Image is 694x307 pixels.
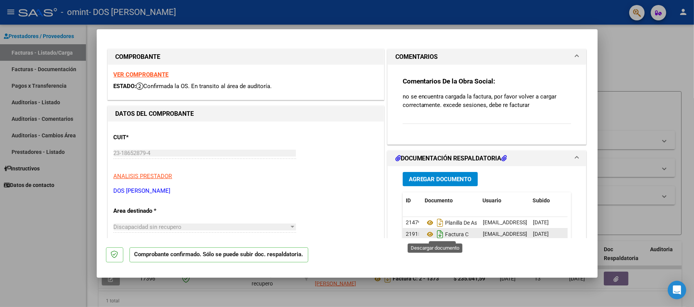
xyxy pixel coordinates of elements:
datatable-header-cell: Usuario [480,192,530,209]
datatable-header-cell: ID [403,192,422,209]
span: Documento [425,197,453,204]
mat-expansion-panel-header: DOCUMENTACIÓN RESPALDATORIA [388,151,586,166]
span: 21915 [406,231,421,237]
span: ID [406,197,411,204]
span: [DATE] [533,219,549,225]
span: ESTADO: [114,83,136,90]
p: no se encuentra cargada la factura, por favor volver a cargar correctamente. excede sesiones, deb... [403,92,571,109]
datatable-header-cell: Documento [422,192,480,209]
span: Discapacidad sin recupero [114,224,182,230]
strong: Comentarios De la Obra Social: [403,77,496,85]
p: Comprobante confirmado. Sólo se puede subir doc. respaldatoria. [129,247,308,262]
h1: COMENTARIOS [395,52,438,62]
span: 21479 [406,219,421,225]
span: Subido [533,197,550,204]
p: CUIT [114,133,193,142]
p: Area destinado * [114,207,193,215]
span: Planilla De Asistencia 202507 [425,220,515,226]
datatable-header-cell: Subido [530,192,568,209]
span: [DATE] [533,231,549,237]
span: [EMAIL_ADDRESS][DOMAIN_NAME] - [PERSON_NAME] [483,231,613,237]
a: VER COMPROBANTE [114,71,169,78]
div: Open Intercom Messenger [668,281,686,299]
i: Descargar documento [435,217,445,229]
h1: DOCUMENTACIÓN RESPALDATORIA [395,154,507,163]
span: ANALISIS PRESTADOR [114,173,172,180]
button: Agregar Documento [403,172,478,186]
p: DOS [PERSON_NAME] [114,187,378,195]
span: [EMAIL_ADDRESS][DOMAIN_NAME] - [PERSON_NAME] [483,219,613,225]
mat-expansion-panel-header: COMENTARIOS [388,49,586,65]
i: Descargar documento [435,228,445,240]
span: Usuario [483,197,502,204]
span: Agregar Documento [409,176,472,183]
span: Factura C [425,231,469,237]
strong: COMPROBANTE [116,53,161,60]
span: Confirmada la OS. En transito al área de auditoría. [136,83,272,90]
div: COMENTARIOS [388,65,586,144]
strong: DATOS DEL COMPROBANTE [116,110,194,117]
